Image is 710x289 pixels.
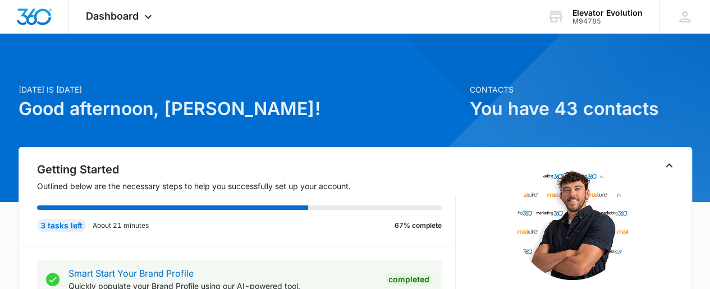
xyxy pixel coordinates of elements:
p: About 21 minutes [93,221,149,231]
p: [DATE] is [DATE] [19,84,463,95]
p: Contacts [470,84,692,95]
h1: You have 43 contacts [470,95,692,122]
h2: Getting Started [37,161,456,178]
button: Toggle Collapse [662,159,676,172]
img: Jacob Gallahan [516,168,629,280]
a: Smart Start Your Brand Profile [68,268,194,279]
div: 3 tasks left [37,219,86,232]
p: 67% complete [395,221,442,231]
div: account name [572,8,643,17]
span: Dashboard [86,10,139,22]
div: account id [572,17,643,25]
p: Outlined below are the necessary steps to help you successfully set up your account. [37,180,456,192]
div: Completed [385,273,433,286]
h1: Good afternoon, [PERSON_NAME]! [19,95,463,122]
